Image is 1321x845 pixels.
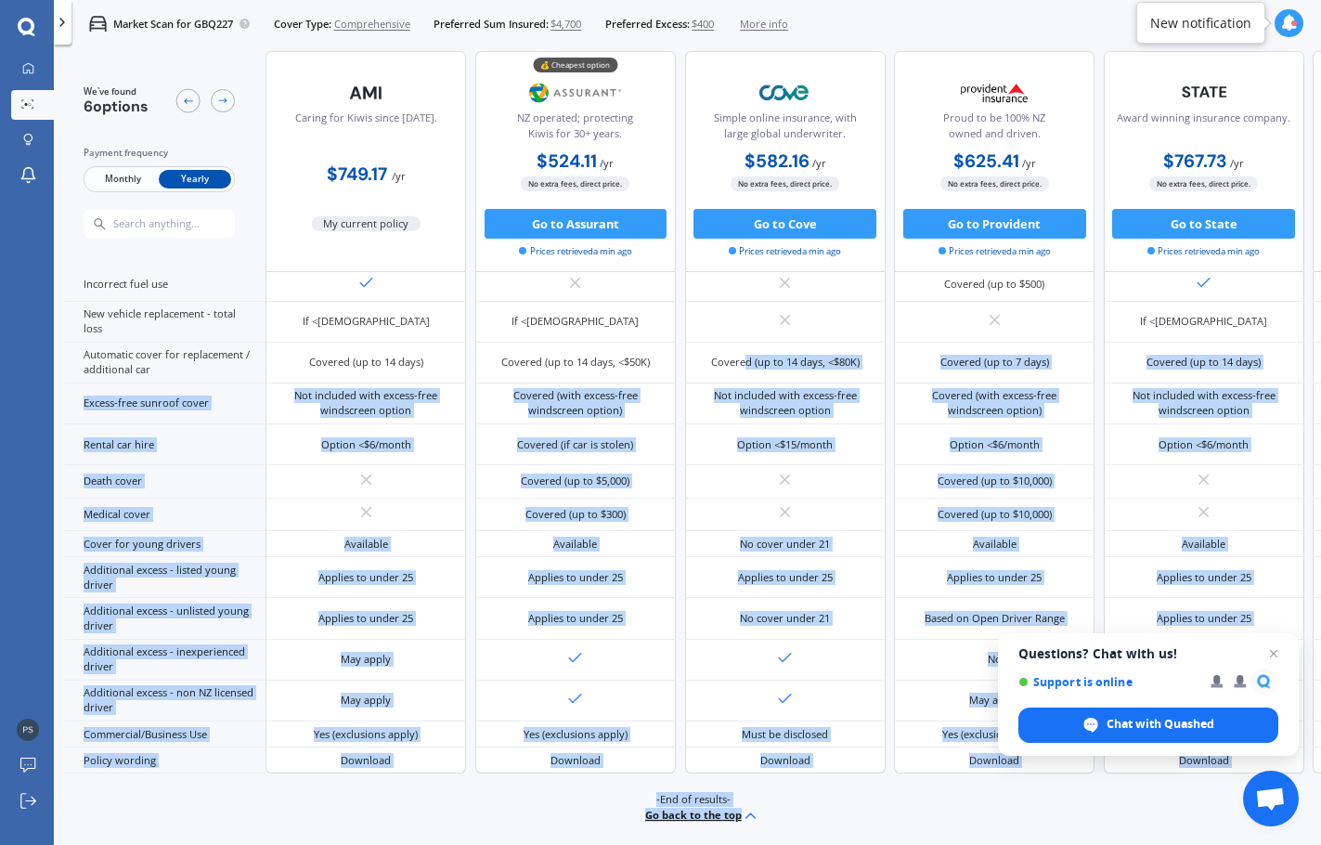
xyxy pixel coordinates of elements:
p: Market Scan for GBQ227 [113,17,233,32]
b: $582.16 [745,149,809,173]
b: $749.17 [327,162,387,186]
div: If <[DEMOGRAPHIC_DATA] [1140,314,1267,329]
span: / yr [1022,156,1036,170]
span: Questions? Chat with us! [1018,646,1278,661]
div: Incorrect fuel use [65,268,265,301]
div: No cover under 21 [740,537,830,552]
span: / yr [812,156,826,170]
div: Cover for young drivers [65,531,265,557]
div: Award winning insurance company. [1117,110,1290,148]
span: No extra fees, direct price. [1149,177,1258,191]
div: Covered (up to $10,000) [938,507,1052,522]
b: $625.41 [953,149,1019,173]
span: / yr [600,156,614,170]
span: 6 options [84,97,149,117]
div: Additional excess - non NZ licensed driver [65,681,265,721]
div: Option <$6/month [1159,437,1249,452]
div: Applies to under 25 [1157,611,1251,626]
div: Excess-free sunroof cover [65,383,265,424]
div: Chat with Quashed [1018,708,1278,743]
b: $524.11 [537,149,597,173]
span: / yr [1230,156,1244,170]
div: Available [553,537,597,552]
div: Open chat [1243,771,1299,826]
button: Go back to the top [645,807,759,825]
div: Applies to under 25 [738,570,833,585]
div: New vehicle replacement - total loss [65,302,265,343]
div: Option <$6/month [950,437,1040,452]
div: Not included with excess-free windscreen option [1115,388,1293,418]
div: Available [1182,537,1225,552]
span: / yr [392,169,406,183]
div: Not included with excess-free windscreen option [278,388,456,418]
span: Comprehensive [334,17,410,32]
div: Applies to under 25 [318,570,413,585]
button: Go to Cove [693,209,876,239]
div: Covered (up to $500) [944,277,1044,292]
div: Not included with excess-free windscreen option [696,388,874,418]
div: No [988,652,1002,667]
div: If <[DEMOGRAPHIC_DATA] [512,314,639,329]
div: Applies to under 25 [528,611,623,626]
div: If <[DEMOGRAPHIC_DATA] [303,314,430,329]
span: Preferred Sum Insured: [434,17,549,32]
div: May apply [341,652,391,667]
span: Preferred Excess: [605,17,690,32]
div: Must be disclosed [742,727,828,742]
div: Covered (up to $300) [525,507,626,522]
span: -End of results- [656,792,731,807]
a: Download [341,753,391,767]
span: Close chat [1263,643,1285,665]
div: Yes (exclusions apply) [524,727,628,742]
span: No extra fees, direct price. [940,177,1049,191]
div: Covered (if car is stolen) [517,437,633,452]
span: My current policy [312,216,421,231]
div: Applies to under 25 [1157,570,1251,585]
div: Covered (up to $5,000) [521,474,629,488]
img: State-text-1.webp [1155,74,1253,110]
div: Additional excess - listed young driver [65,557,265,598]
div: Based on Open Driver Range [925,611,1065,626]
div: Option <$15/month [737,437,833,452]
span: More info [740,17,788,32]
div: Additional excess - unlisted young driver [65,598,265,639]
img: Cove.webp [736,74,835,111]
div: Additional excess - inexperienced driver [65,640,265,681]
div: Covered (up to 7 days) [940,355,1049,370]
div: Available [973,537,1017,552]
img: Assurant.png [526,74,625,111]
div: Automatic cover for replacement / additional car [65,343,265,383]
div: Covered (up to 14 days) [309,355,423,370]
div: Yes (exclusions apply) [314,727,418,742]
div: Caring for Kiwis since [DATE]. [295,110,437,148]
a: Download [760,753,810,767]
div: Death cover [65,465,265,498]
div: NZ operated; protecting Kiwis for 30+ years. [488,110,663,148]
div: Policy wording [65,747,265,773]
img: AMI-text-1.webp [317,74,416,111]
div: Covered (up to 14 days, <$80K) [711,355,860,370]
b: $767.73 [1163,149,1227,173]
span: $400 [692,17,714,32]
div: No cover under 21 [740,611,830,626]
span: Chat with Quashed [1107,716,1214,733]
span: No extra fees, direct price. [731,177,839,191]
div: May apply [341,693,391,708]
a: Download [1179,753,1229,767]
span: We've found [84,85,149,98]
img: car.f15378c7a67c060ca3f3.svg [89,15,107,32]
div: Commercial/Business Use [65,721,265,747]
span: Cover Type: [274,17,331,32]
div: Applies to under 25 [528,570,623,585]
div: Available [344,537,388,552]
div: Covered (up to 14 days, <$50K) [501,355,650,370]
div: Covered (with excess-free windscreen option) [905,388,1083,418]
div: Applies to under 25 [318,611,413,626]
span: No extra fees, direct price. [521,177,629,191]
span: Monthly [86,170,159,189]
button: Go to State [1112,209,1295,239]
span: Prices retrieved a min ago [519,245,631,258]
div: Covered (up to 14 days) [1146,355,1261,370]
span: Prices retrieved a min ago [939,245,1051,258]
span: Yearly [159,170,231,189]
